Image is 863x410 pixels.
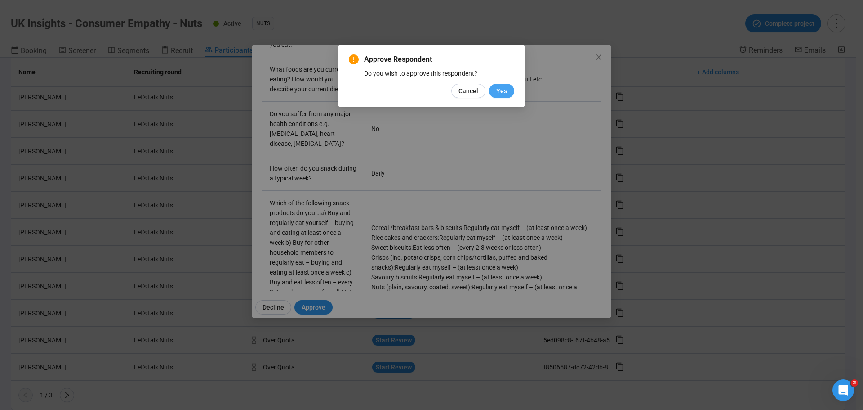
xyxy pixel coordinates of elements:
button: Yes [489,84,514,98]
span: exclamation-circle [349,54,359,64]
span: 2 [851,379,858,387]
div: Do you wish to approve this respondent? [364,68,514,78]
span: Approve Respondent [364,54,514,65]
span: Yes [496,86,507,96]
button: Cancel [451,84,485,98]
span: Cancel [458,86,478,96]
iframe: Intercom live chat [832,379,854,401]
